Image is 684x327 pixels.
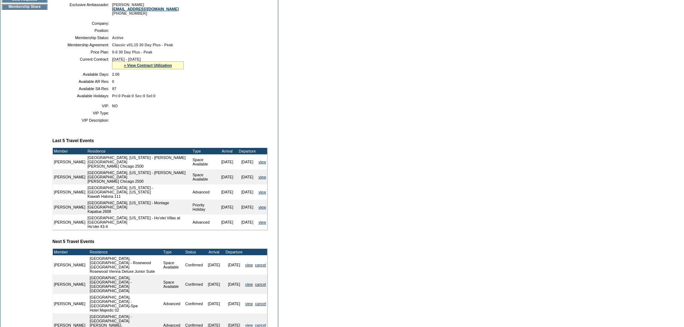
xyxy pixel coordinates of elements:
td: Position: [55,28,109,33]
span: 0-0 30 Day Plus - Peak [112,50,153,54]
td: Departure [237,148,257,154]
td: [DATE] [204,294,224,313]
a: cancel [255,263,266,267]
td: [DATE] [224,275,244,294]
td: Membership Agreement: [55,43,109,47]
a: view [245,282,253,286]
td: Available Days: [55,72,109,76]
span: [PERSON_NAME] [PHONE_NUMBER] [112,3,179,15]
td: [DATE] [237,169,257,184]
a: view [245,263,253,267]
td: [DATE] [217,215,237,230]
span: Active [112,36,124,40]
td: Arrival [204,249,224,255]
td: VIP: [55,104,109,108]
td: Priority Holiday [191,200,217,215]
a: view [259,175,266,179]
b: Next 5 Travel Events [52,239,94,244]
a: view [259,205,266,209]
td: [PERSON_NAME] [53,275,87,294]
td: [GEOGRAPHIC_DATA], [GEOGRAPHIC_DATA] - [GEOGRAPHIC_DATA]-Spa Hotel Majestic 02 [89,294,162,313]
td: [DATE] [217,184,237,200]
a: view [245,302,253,306]
td: [GEOGRAPHIC_DATA], [US_STATE] - [GEOGRAPHIC_DATA], [US_STATE] Kiawah Halona 111 [87,184,192,200]
td: [PERSON_NAME] [53,184,87,200]
td: Arrival [217,148,237,154]
td: [PERSON_NAME] [53,169,87,184]
td: VIP Description: [55,118,109,122]
td: [PERSON_NAME] [53,215,87,230]
td: [DATE] [224,294,244,313]
td: Available SA Res: [55,87,109,91]
span: 0 [112,79,114,84]
td: Departure [224,249,244,255]
td: Space Available [162,255,184,275]
td: [PERSON_NAME] [53,294,87,313]
td: [DATE] [217,154,237,169]
td: Available AR Res: [55,79,109,84]
a: [EMAIL_ADDRESS][DOMAIN_NAME] [112,7,179,11]
td: Advanced [162,294,184,313]
td: Residence [87,148,192,154]
td: [DATE] [224,255,244,275]
td: [GEOGRAPHIC_DATA], [GEOGRAPHIC_DATA] - [GEOGRAPHIC_DATA] [GEOGRAPHIC_DATA] [89,275,162,294]
span: [DATE] - [DATE] [112,57,141,61]
b: Last 5 Travel Events [52,138,94,143]
span: 97 [112,87,116,91]
td: [DATE] [217,169,237,184]
td: [GEOGRAPHIC_DATA], [US_STATE] - Montage [GEOGRAPHIC_DATA] Kapalua 2608 [87,200,192,215]
td: [DATE] [204,275,224,294]
td: [PERSON_NAME] [53,255,87,275]
td: Membership Share [2,4,47,10]
td: [DATE] [237,154,257,169]
td: Exclusive Ambassador: [55,3,109,15]
td: [GEOGRAPHIC_DATA], [US_STATE] - [PERSON_NAME][GEOGRAPHIC_DATA] [PERSON_NAME] Chicago 2500 [87,154,192,169]
td: [PERSON_NAME] [53,154,87,169]
td: Current Contract: [55,57,109,69]
a: view [259,220,266,224]
td: [GEOGRAPHIC_DATA], [US_STATE] - Ho'olei Villas at [GEOGRAPHIC_DATA] Ho'olei 43-4 [87,215,192,230]
span: NO [112,104,118,108]
a: » View Contract Utilization [124,63,172,67]
td: Space Available [162,275,184,294]
td: Confirmed [184,255,204,275]
td: [DATE] [237,184,257,200]
td: [PERSON_NAME] [53,200,87,215]
td: Confirmed [184,275,204,294]
td: Price Plan: [55,50,109,54]
td: [DATE] [204,255,224,275]
td: [DATE] [237,215,257,230]
span: 2.00 [112,72,120,76]
a: cancel [255,302,266,306]
a: view [259,160,266,164]
td: Space Available [191,169,217,184]
td: [DATE] [217,200,237,215]
td: Type [162,249,184,255]
span: Pri:0 Peak:0 Sec:0 Sel:0 [112,94,155,98]
span: Classic v01.15 30 Day Plus - Peak [112,43,173,47]
td: Advanced [191,184,217,200]
td: Confirmed [184,294,204,313]
td: Available Holidays: [55,94,109,98]
td: Member [53,148,87,154]
td: [DATE] [237,200,257,215]
td: Advanced [191,215,217,230]
td: VIP Type: [55,111,109,115]
a: cancel [255,282,266,286]
td: Space Available [191,154,217,169]
td: Member [53,249,87,255]
td: [GEOGRAPHIC_DATA], [GEOGRAPHIC_DATA] - Rosewood [GEOGRAPHIC_DATA] Rosewood Vienna Deluxe Junior S... [89,255,162,275]
td: Company: [55,21,109,25]
td: [GEOGRAPHIC_DATA], [US_STATE] - [PERSON_NAME][GEOGRAPHIC_DATA] [PERSON_NAME] Chicago 2500 [87,169,192,184]
td: Type [191,148,217,154]
a: view [259,190,266,194]
td: Membership Status: [55,36,109,40]
td: Residence [89,249,162,255]
td: Status [184,249,204,255]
